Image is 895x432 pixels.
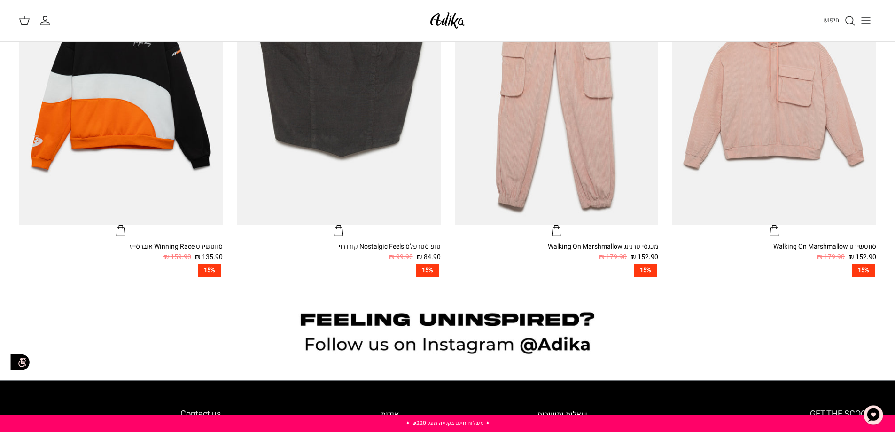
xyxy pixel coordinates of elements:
span: 15% [634,264,657,277]
a: 15% [19,264,223,277]
a: סווטשירט Walking On Marshmallow 152.90 ₪ 179.90 ₪ [672,242,876,263]
div: סווטשירט Winning Race אוברסייז [19,242,223,252]
a: 15% [672,264,876,277]
a: טופ סטרפלס Nostalgic Feels קורדרוי 84.90 ₪ 99.90 ₪ [237,242,441,263]
span: 179.90 ₪ [817,252,845,262]
span: 15% [852,264,875,277]
h6: Contact us [23,409,221,419]
a: אודות [381,409,399,420]
a: שאלות ותשובות [537,409,587,420]
span: 135.90 ₪ [195,252,223,262]
button: צ'אט [859,401,887,429]
span: 84.90 ₪ [417,252,441,262]
a: ✦ משלוח חינם בקנייה מעל ₪220 ✦ [405,419,490,427]
a: 15% [455,264,659,277]
div: טופ סטרפלס Nostalgic Feels קורדרוי [237,242,441,252]
a: מכנסי טרנינג Walking On Marshmallow 152.90 ₪ 179.90 ₪ [455,242,659,263]
a: חיפוש [823,15,856,26]
span: 152.90 ₪ [630,252,658,262]
span: חיפוש [823,16,839,24]
span: 15% [198,264,221,277]
span: 159.90 ₪ [163,252,191,262]
img: accessibility_icon02.svg [7,349,33,375]
h6: GET THE SCOOP [726,409,872,419]
span: 152.90 ₪ [848,252,876,262]
a: החשבון שלי [39,15,54,26]
img: Adika IL [428,9,467,31]
div: מכנסי טרנינג Walking On Marshmallow [455,242,659,252]
a: 15% [237,264,441,277]
span: 99.90 ₪ [389,252,413,262]
span: 179.90 ₪ [599,252,627,262]
button: Toggle menu [856,10,876,31]
span: 15% [416,264,439,277]
div: סווטשירט Walking On Marshmallow [672,242,876,252]
a: סווטשירט Winning Race אוברסייז 135.90 ₪ 159.90 ₪ [19,242,223,263]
